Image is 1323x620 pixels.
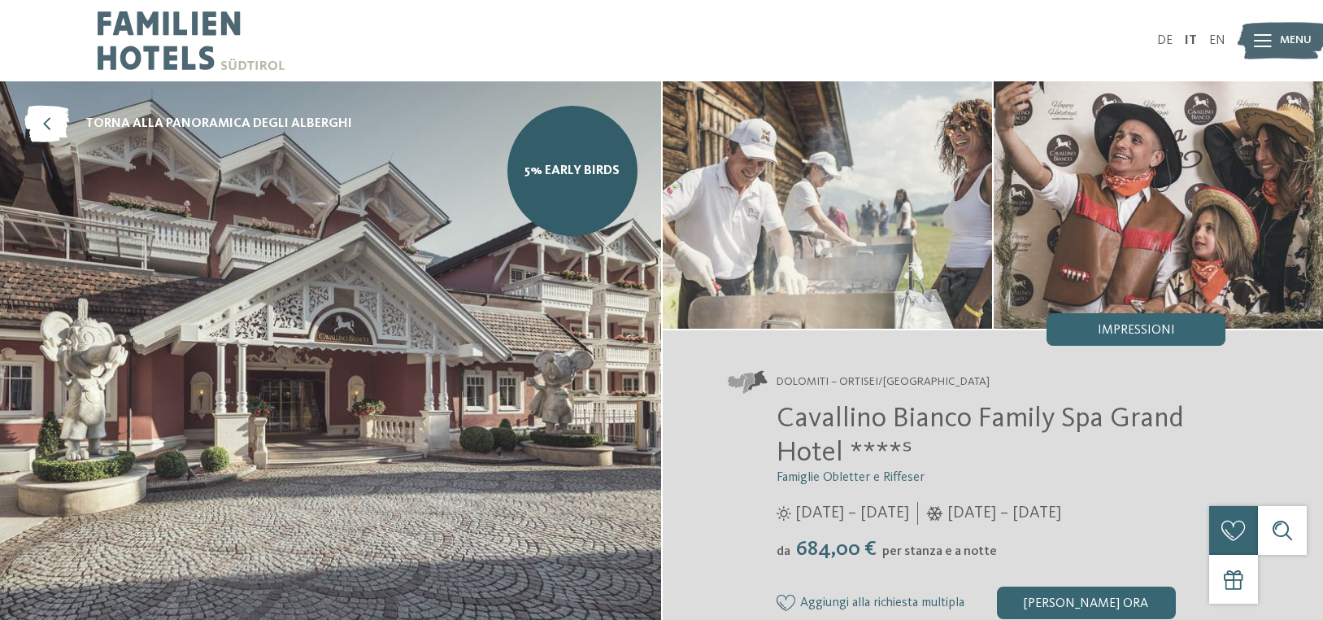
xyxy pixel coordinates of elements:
a: IT [1185,34,1197,47]
span: 684,00 € [792,539,881,560]
span: Aggiungi alla richiesta multipla [800,596,964,611]
span: da [777,545,790,558]
span: Famiglie Obletter e Riffeser [777,471,925,484]
img: Nel family hotel a Ortisei i vostri desideri diventeranno realtà [994,81,1323,329]
span: Dolomiti – Ortisei/[GEOGRAPHIC_DATA] [777,374,990,391]
span: per stanza e a notte [882,545,997,558]
span: Menu [1280,33,1312,49]
a: 5% Early Birds [507,106,638,236]
span: [DATE] – [DATE] [947,502,1061,525]
a: EN [1209,34,1225,47]
i: Orari d'apertura estate [777,506,791,521]
div: [PERSON_NAME] ora [997,587,1176,619]
a: DE [1157,34,1173,47]
a: torna alla panoramica degli alberghi [24,106,352,142]
span: Impressioni [1098,324,1175,337]
i: Orari d'apertura inverno [926,506,943,521]
span: Cavallino Bianco Family Spa Grand Hotel ****ˢ [777,404,1184,467]
span: torna alla panoramica degli alberghi [85,115,352,133]
img: Nel family hotel a Ortisei i vostri desideri diventeranno realtà [663,81,992,329]
span: 5% Early Birds [524,162,620,180]
span: [DATE] – [DATE] [795,502,909,525]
